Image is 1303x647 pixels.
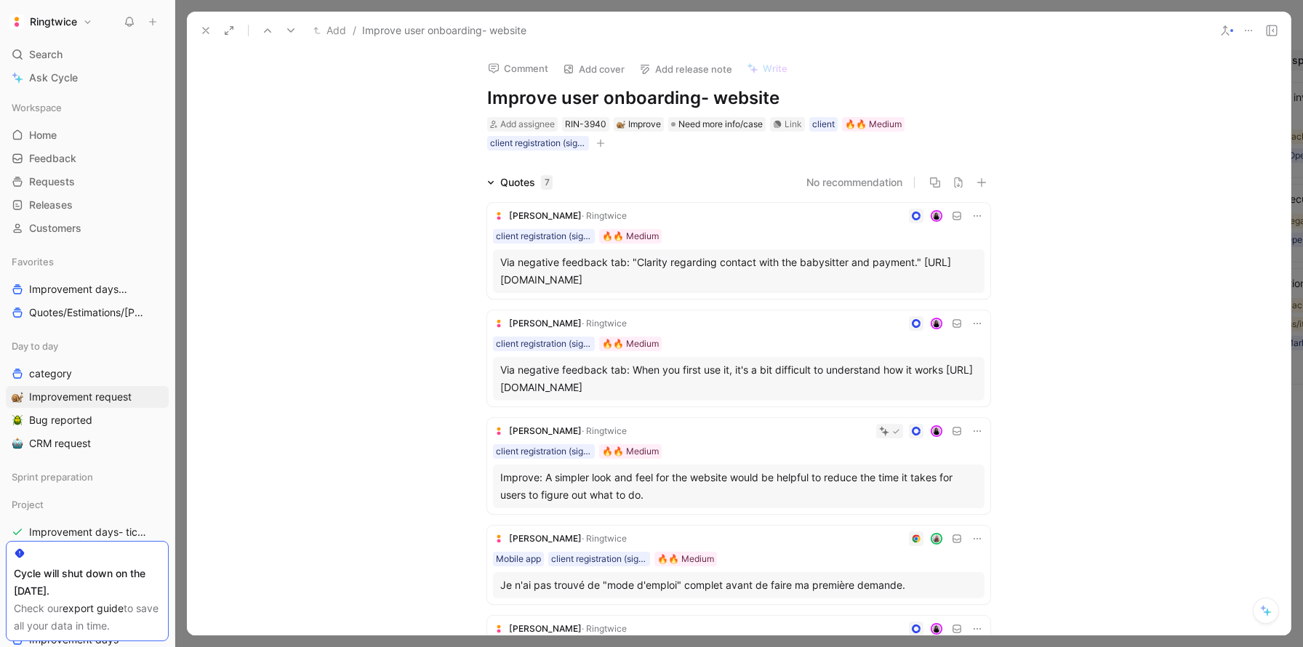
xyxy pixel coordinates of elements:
[493,623,505,635] img: logo
[602,337,659,351] div: 🔥🔥 Medium
[9,435,26,452] button: 🤖
[29,221,81,236] span: Customers
[6,335,169,454] div: Day to daycategory🐌Improvement request🪲Bug reported🤖CRM request
[29,128,57,142] span: Home
[541,175,553,190] div: 7
[617,120,625,129] img: 🐌
[785,117,802,132] div: Link
[509,425,582,436] span: [PERSON_NAME]
[633,59,739,79] button: Add release note
[493,533,505,544] img: logo
[29,413,92,427] span: Bug reported
[932,319,942,329] img: avatar
[12,470,93,484] span: Sprint preparation
[12,339,58,353] span: Day to day
[6,386,169,408] a: 🐌Improvement request
[602,229,659,244] div: 🔥🔥 Medium
[6,494,169,590] div: ProjectImprovement days- tickets readyimprovement days- ALL♟️Card investigations
[678,117,763,132] span: Need more info/case
[6,409,169,431] a: 🪲Bug reported
[9,388,26,406] button: 🐌
[6,97,169,118] div: Workspace
[12,497,44,512] span: Project
[29,69,78,87] span: Ask Cycle
[6,433,169,454] a: 🤖CRM request
[30,15,77,28] h1: Ringtwice
[353,22,356,39] span: /
[29,436,91,451] span: CRM request
[6,67,169,89] a: Ask Cycle
[496,444,592,459] div: client registration (signup, account, subscription)
[509,623,582,634] span: [PERSON_NAME]
[932,212,942,221] img: avatar
[12,254,54,269] span: Favorites
[12,391,23,403] img: 🐌
[496,552,541,566] div: Mobile app
[29,198,73,212] span: Releases
[500,118,555,129] span: Add assignee
[509,318,582,329] span: [PERSON_NAME]
[9,411,26,429] button: 🪲
[500,576,977,594] div: Je n'ai pas trouvé de "mode d'emploi" complet avant de faire ma première demande.
[6,521,169,543] a: Improvement days- tickets ready
[481,58,555,79] button: Comment
[582,425,627,436] span: · Ringtwice
[29,151,76,166] span: Feedback
[6,12,96,32] button: RingtwiceRingtwice
[551,552,647,566] div: client registration (signup, account, subscription)
[763,62,787,75] span: Write
[565,117,606,132] div: RIN-3940
[362,22,526,39] span: Improve user onboarding- website
[932,624,942,634] img: avatar
[6,124,169,146] a: Home
[932,534,942,544] img: avatar
[310,22,350,39] button: Add
[500,174,553,191] div: Quotes
[6,466,169,492] div: Sprint preparation
[496,229,592,244] div: client registration (signup, account, subscription)
[812,117,835,132] div: client
[932,427,942,436] img: avatar
[493,210,505,222] img: logo
[63,602,124,614] a: export guide
[845,117,902,132] div: 🔥🔥 Medium
[6,278,169,300] a: Improvement daysTeam view
[6,171,169,193] a: Requests
[487,87,990,110] h1: Improve user onboarding- website
[6,466,169,488] div: Sprint preparation
[556,59,631,79] button: Add cover
[6,494,169,515] div: Project
[582,210,627,221] span: · Ringtwice
[500,469,977,504] div: Improve: A simpler look and feel for the website would be helpful to reduce the time it takes for...
[12,414,23,426] img: 🪲
[602,444,659,459] div: 🔥🔥 Medium
[6,44,169,65] div: Search
[657,552,714,566] div: 🔥🔥 Medium
[582,623,627,634] span: · Ringtwice
[29,305,145,321] span: Quotes/Estimations/[PERSON_NAME]
[493,318,505,329] img: logo
[6,251,169,273] div: Favorites
[617,117,661,132] div: Improve
[509,533,582,544] span: [PERSON_NAME]
[12,438,23,449] img: 🤖
[614,117,664,132] div: 🐌Improve
[14,600,161,635] div: Check our to save all your data in time.
[582,533,627,544] span: · Ringtwice
[6,363,169,385] a: category
[29,46,63,63] span: Search
[481,174,558,191] div: Quotes7
[740,58,794,79] button: Write
[6,217,169,239] a: Customers
[500,361,977,396] div: Via negative feedback tab: When you first use it, it's a bit difficult to understand how it works...
[29,282,138,297] span: Improvement days
[500,254,977,289] div: Via negative feedback tab: "Clarity regarding contact with the babysitter and payment." [URL][DOM...
[9,15,24,29] img: Ringtwice
[493,425,505,437] img: logo
[29,174,75,189] span: Requests
[12,100,62,115] span: Workspace
[29,366,72,381] span: category
[509,210,582,221] span: [PERSON_NAME]
[806,174,902,191] button: No recommendation
[496,337,592,351] div: client registration (signup, account, subscription)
